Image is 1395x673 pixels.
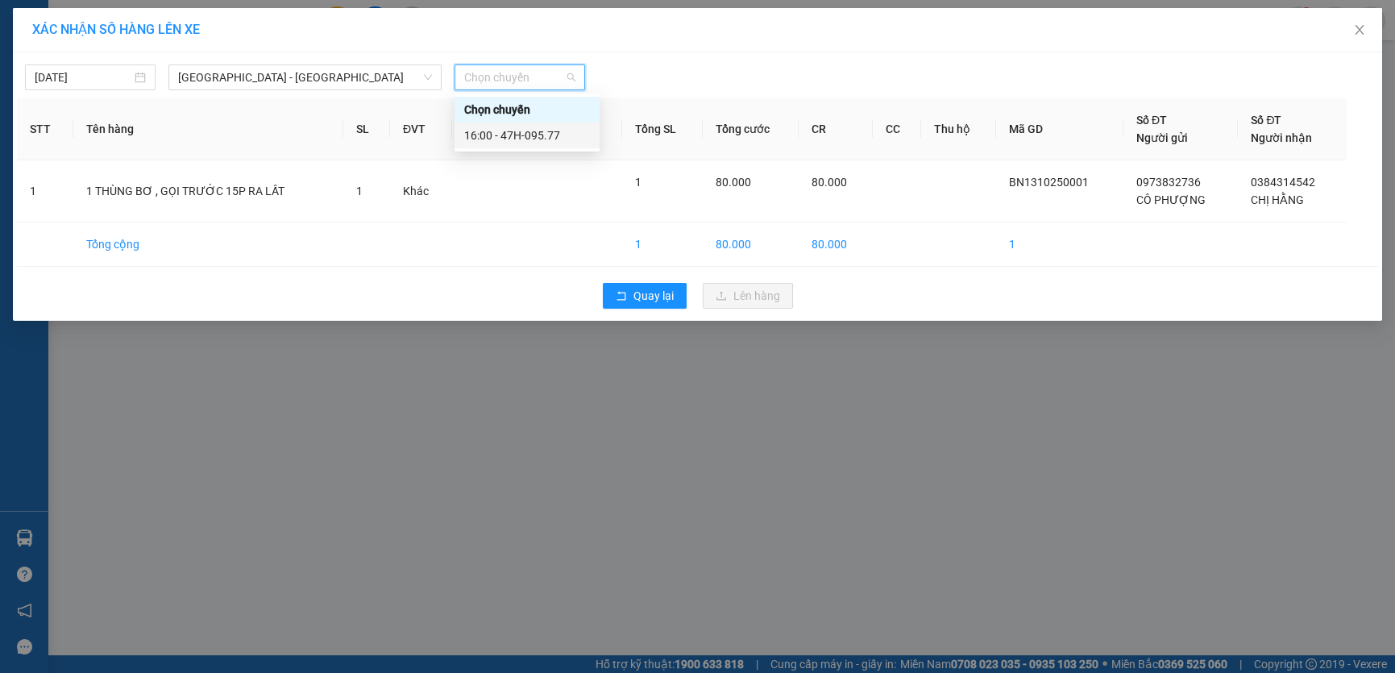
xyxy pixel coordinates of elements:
[73,98,343,160] th: Tên hàng
[14,52,127,75] div: 0973832736
[455,97,600,123] div: Chọn chuyến
[14,33,127,52] div: CÔ PHƯỢNG
[138,33,322,52] div: CHỊ HẰNG
[616,290,627,303] span: rollback
[138,93,322,121] span: [PERSON_NAME]
[1136,176,1201,189] span: 0973832736
[17,160,73,222] td: 1
[1251,114,1281,127] span: Số ĐT
[812,176,847,189] span: 80.000
[1251,176,1315,189] span: 0384314542
[14,14,127,33] div: Buôn Nia
[138,14,322,33] div: DỌC ĐƯỜNG
[1009,176,1089,189] span: BN1310250001
[138,52,322,75] div: 0384314542
[703,98,799,160] th: Tổng cước
[633,287,674,305] span: Quay lại
[996,222,1123,267] td: 1
[1136,193,1206,206] span: CÔ PHƯỢNG
[464,127,590,144] div: 16:00 - 47H-095.77
[138,75,161,92] span: DĐ:
[703,283,793,309] button: uploadLên hàng
[799,98,873,160] th: CR
[1251,193,1304,206] span: CHỊ HẰNG
[996,98,1123,160] th: Mã GD
[1353,23,1366,36] span: close
[1136,114,1167,127] span: Số ĐT
[17,98,73,160] th: STT
[603,283,687,309] button: rollbackQuay lại
[921,98,996,160] th: Thu hộ
[178,65,432,89] span: Đắk Lắk - Tây Ninh
[14,15,39,32] span: Gửi:
[799,222,873,267] td: 80.000
[32,22,200,37] span: XÁC NHẬN SỐ HÀNG LÊN XE
[622,98,703,160] th: Tổng SL
[1337,8,1382,53] button: Close
[35,69,131,86] input: 13/10/2025
[464,101,590,118] div: Chọn chuyến
[464,65,575,89] span: Chọn chuyến
[343,98,390,160] th: SL
[73,160,343,222] td: 1 THÙNG BƠ , GỌI TRƯỚC 15P RA LẤT
[703,222,799,267] td: 80.000
[73,222,343,267] td: Tổng cộng
[622,222,703,267] td: 1
[452,98,545,160] th: Loại hàng
[873,98,921,160] th: CC
[716,176,751,189] span: 80.000
[635,176,641,189] span: 1
[1251,131,1312,144] span: Người nhận
[356,185,363,197] span: 1
[390,98,452,160] th: ĐVT
[390,160,452,222] td: Khác
[423,73,433,82] span: down
[1136,131,1188,144] span: Người gửi
[138,15,176,32] span: Nhận:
